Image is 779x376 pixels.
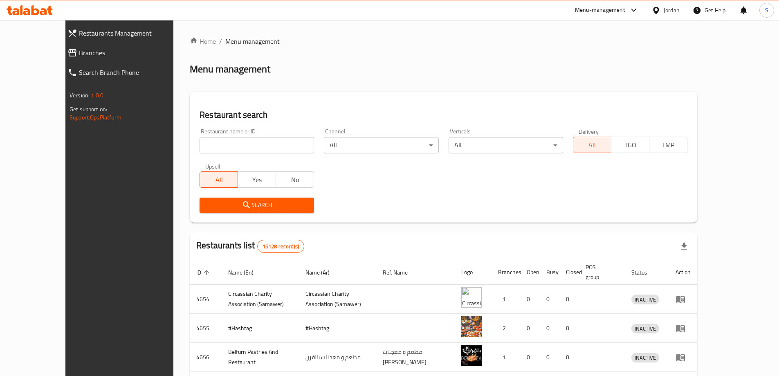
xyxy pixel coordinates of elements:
span: Get support on: [70,104,107,115]
td: ​Circassian ​Charity ​Association​ (Samawer) [299,285,376,314]
div: Export file [674,236,694,256]
span: No [279,174,311,186]
td: 0 [520,285,540,314]
span: Menu management [225,36,280,46]
button: All [200,171,238,188]
td: 0 [559,285,579,314]
td: مطعم و معجنات [PERSON_NAME] [376,343,455,372]
img: ​Circassian ​Charity ​Association​ (Samawer) [461,287,482,308]
input: Search for restaurant name or ID.. [200,137,314,153]
span: Status [631,268,658,277]
div: Menu [676,352,691,362]
span: 1.0.0 [91,90,103,101]
span: 15128 record(s) [258,243,304,250]
h2: Restaurant search [200,109,687,121]
img: Belfurn Pastries And Restaurant [461,345,482,366]
span: Name (Ar) [305,268,340,277]
span: INACTIVE [631,324,659,333]
a: Branches [61,43,195,63]
th: Closed [559,260,579,285]
td: 0 [559,343,579,372]
div: INACTIVE [631,295,659,304]
img: #Hashtag [461,316,482,337]
div: All [324,137,438,153]
button: TMP [649,137,687,153]
span: TGO [615,139,646,151]
div: Total records count [257,240,304,253]
span: Branches [79,48,189,58]
th: Action [669,260,697,285]
div: INACTIVE [631,353,659,362]
th: Open [520,260,540,285]
td: 0 [540,314,559,343]
div: Jordan [664,6,680,15]
div: Menu-management [575,5,625,15]
td: #Hashtag [299,314,376,343]
button: TGO [611,137,649,153]
span: Version: [70,90,90,101]
span: Name (En) [228,268,264,277]
span: INACTIVE [631,295,659,304]
td: 4655 [190,314,222,343]
span: TMP [653,139,684,151]
td: 1 [492,343,520,372]
label: Delivery [579,128,599,134]
span: Search Branch Phone [79,68,189,77]
td: مطعم و معجنات بالفرن [299,343,376,372]
td: 1 [492,285,520,314]
button: Yes [238,171,276,188]
div: INACTIVE [631,324,659,333]
a: Home [190,36,216,46]
h2: Restaurants list [196,239,304,253]
span: S [765,6,768,15]
span: All [203,174,235,186]
td: 4656 [190,343,222,372]
span: ID [196,268,212,277]
td: 0 [520,314,540,343]
button: No [276,171,314,188]
a: Search Branch Phone [61,63,195,82]
div: Menu [676,294,691,304]
td: 0 [540,343,559,372]
td: Belfurn Pastries And Restaurant [222,343,299,372]
th: Logo [455,260,492,285]
td: #Hashtag [222,314,299,343]
td: 0 [520,343,540,372]
th: Busy [540,260,559,285]
span: All [577,139,608,151]
li: / [219,36,222,46]
td: 0 [559,314,579,343]
span: Search [206,200,308,210]
td: 0 [540,285,559,314]
span: Restaurants Management [79,28,189,38]
button: All [573,137,611,153]
span: Ref. Name [383,268,418,277]
h2: Menu management [190,63,270,76]
a: Support.OpsPlatform [70,112,121,123]
div: All [449,137,563,153]
span: POS group [586,262,615,282]
button: Search [200,198,314,213]
td: 2 [492,314,520,343]
span: Yes [241,174,273,186]
th: Branches [492,260,520,285]
span: INACTIVE [631,353,659,362]
td: ​Circassian ​Charity ​Association​ (Samawer) [222,285,299,314]
label: Upsell [205,163,220,169]
nav: breadcrumb [190,36,697,46]
a: Restaurants Management [61,23,195,43]
div: Menu [676,323,691,333]
td: 4654 [190,285,222,314]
